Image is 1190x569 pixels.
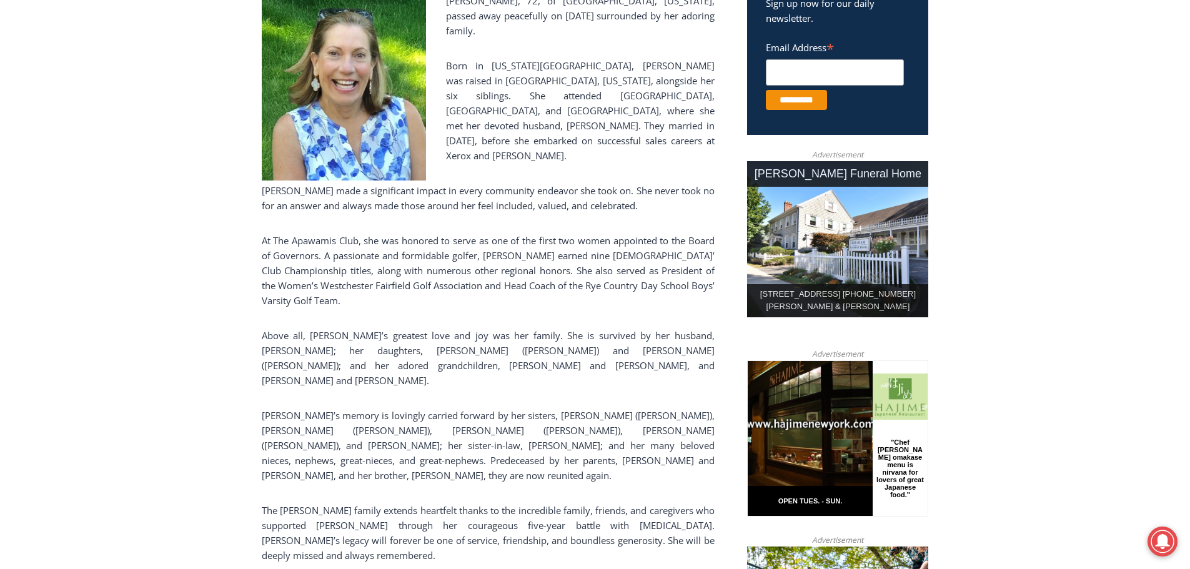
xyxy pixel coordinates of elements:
p: Born in [US_STATE][GEOGRAPHIC_DATA], [PERSON_NAME] was raised in [GEOGRAPHIC_DATA], [US_STATE], a... [262,58,715,163]
span: Intern @ [DOMAIN_NAME] [327,124,579,152]
p: [PERSON_NAME] made a significant impact in every community endeavor she took on. She never took n... [262,183,715,213]
a: Open Tues. - Sun. [PHONE_NUMBER] [1,126,126,156]
span: Advertisement [800,534,876,546]
a: Intern @ [DOMAIN_NAME] [300,121,605,156]
p: At The Apawamis Club, she was honored to serve as one of the first two women appointed to the Boa... [262,233,715,308]
span: Open Tues. - Sun. [PHONE_NUMBER] [4,129,122,176]
div: [PERSON_NAME] Funeral Home [747,161,928,187]
label: Email Address [766,35,904,57]
p: Above all, [PERSON_NAME]’s greatest love and joy was her family. She is survived by her husband, ... [262,328,715,388]
span: Advertisement [800,149,876,161]
div: Apply Now <> summer and RHS senior internships available [315,1,590,121]
p: [PERSON_NAME]’s memory is lovingly carried forward by her sisters, [PERSON_NAME] ([PERSON_NAME]),... [262,408,715,483]
p: The [PERSON_NAME] family extends heartfelt thanks to the incredible family, friends, and caregive... [262,503,715,563]
span: Advertisement [800,348,876,360]
div: "Chef [PERSON_NAME] omakase menu is nirvana for lovers of great Japanese food." [128,78,177,149]
div: [STREET_ADDRESS] [PHONE_NUMBER] [PERSON_NAME] & [PERSON_NAME] [747,284,928,318]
